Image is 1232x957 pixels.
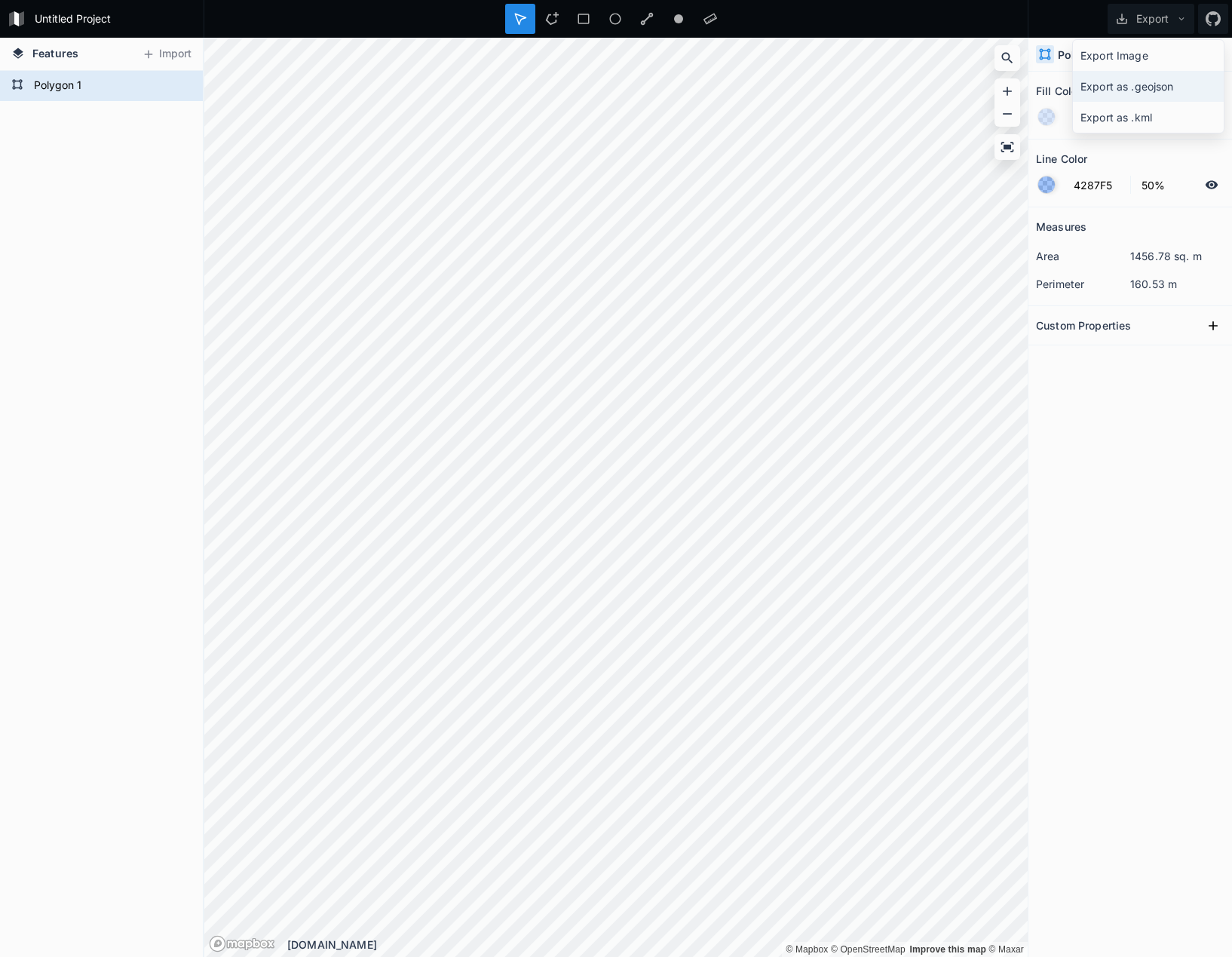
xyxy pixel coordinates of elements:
[1073,40,1224,71] div: Export Image
[32,45,78,61] span: Features
[287,937,1028,952] div: [DOMAIN_NAME]
[1108,4,1194,34] button: Export
[1036,79,1081,103] h2: Fill Color
[1130,248,1224,264] dd: 1456.78 sq. m
[1073,102,1224,133] div: Export as .kml
[909,944,986,955] a: Map feedback
[209,935,275,952] a: Mapbox logo
[1036,314,1131,337] h2: Custom Properties
[1073,71,1224,102] div: Export as .geojson
[1058,47,1109,63] h4: Polygon 1
[831,944,906,955] a: OpenStreetMap
[134,42,199,66] button: Import
[1036,147,1087,170] h2: Line Color
[1036,276,1130,292] dt: perimeter
[1036,248,1130,264] dt: area
[1130,276,1224,292] dd: 160.53 m
[1036,215,1086,238] h2: Measures
[989,944,1025,955] a: Maxar
[786,944,828,955] a: Mapbox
